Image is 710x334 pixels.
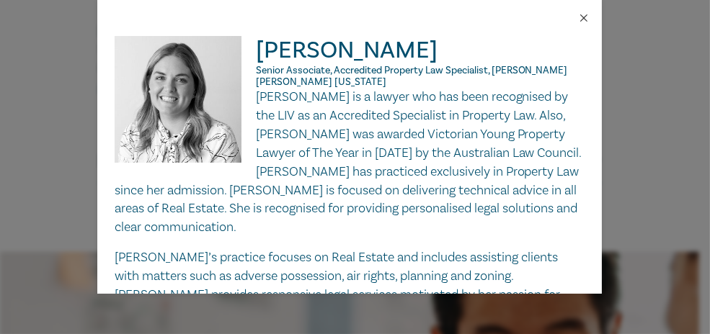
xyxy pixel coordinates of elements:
h2: [PERSON_NAME] [115,36,585,88]
p: [PERSON_NAME]’s practice focuses on Real Estate and includes assisting clients with matters such ... [115,248,585,323]
span: Senior Associate, Accredited Property Law Specialist, [PERSON_NAME] [PERSON_NAME] [US_STATE] [256,64,568,89]
img: Lydia Eastwood [115,36,256,177]
button: Close [577,12,590,24]
p: [PERSON_NAME] is a lawyer who has been recognised by the LIV as an Accredited Specialist in Prope... [115,88,585,237]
